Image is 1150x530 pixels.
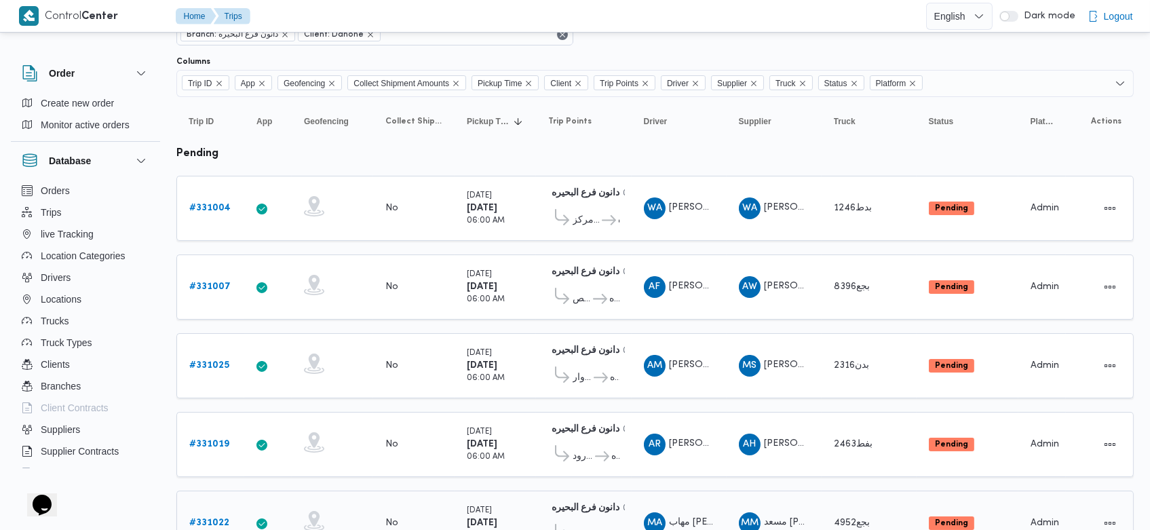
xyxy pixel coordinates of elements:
[552,425,619,434] b: دانون فرع البحيره
[467,375,505,382] small: 06:00 AM
[41,183,70,199] span: Orders
[189,116,214,127] span: Trip ID
[929,280,974,294] span: Pending
[850,79,858,88] button: Remove Status from selection in this group
[41,443,119,459] span: Supplier Contracts
[461,111,529,132] button: Pickup TimeSorted in descending order
[834,282,870,291] span: بجع8396
[11,92,160,141] div: Order
[828,111,910,132] button: Truck
[552,504,619,512] b: دانون فرع البحيره
[19,6,39,26] img: X8yXhbKr1z7QwAAAABJRU5ErkJggg==
[467,349,492,357] small: [DATE]
[281,31,289,39] button: remove selected entity
[41,269,71,286] span: Drivers
[623,269,659,276] small: 02:02 PM
[41,313,69,329] span: Trucks
[299,111,366,132] button: Geofencing
[1031,116,1054,127] span: Platform
[385,281,398,293] div: No
[385,202,398,214] div: No
[176,56,210,67] label: Columns
[41,421,80,438] span: Suppliers
[764,439,944,448] span: [PERSON_NAME] الدين [PERSON_NAME]
[16,332,155,354] button: Truck Types
[214,8,250,24] button: Trips
[189,518,229,527] b: # 331022
[189,436,229,453] a: #331019
[594,75,655,90] span: Trip Points
[1091,116,1122,127] span: Actions
[1025,111,1059,132] button: Platform
[467,192,492,200] small: [DATE]
[16,462,155,484] button: Devices
[834,440,873,449] span: بفط2463
[611,449,619,465] span: دانون فرع البحيره
[834,204,872,212] span: بدط1246
[573,449,593,465] span: مركز إيتاى البارود
[935,204,968,212] b: Pending
[183,111,237,132] button: Trip ID
[16,419,155,440] button: Suppliers
[467,296,505,303] small: 06:00 AM
[251,111,285,132] button: App
[669,360,826,369] span: [PERSON_NAME] [PERSON_NAME]
[661,75,706,90] span: Driver
[16,202,155,223] button: Trips
[41,204,62,221] span: Trips
[1115,78,1126,89] button: Open list of options
[750,79,758,88] button: Remove Supplier from selection in this group
[929,202,974,215] span: Pending
[638,111,720,132] button: Driver
[478,76,522,91] span: Pickup Time
[935,362,968,370] b: Pending
[11,180,160,474] div: Database
[22,65,149,81] button: Order
[742,197,757,219] span: WA
[22,153,149,169] button: Database
[14,476,57,516] iframe: chat widget
[16,223,155,245] button: live Tracking
[1031,204,1059,212] span: Admin
[16,180,155,202] button: Orders
[16,397,155,419] button: Client Contracts
[623,505,659,512] small: 02:02 PM
[870,75,923,90] span: Platform
[41,378,81,394] span: Branches
[189,358,229,374] a: #331025
[467,217,505,225] small: 06:00 AM
[385,116,442,127] span: Collect Shipment Amounts
[189,200,231,216] a: #331004
[16,354,155,375] button: Clients
[647,355,662,377] span: AM
[16,92,155,114] button: Create new order
[180,28,295,41] span: Branch: دانون فرع البحيره
[669,439,826,448] span: [PERSON_NAME] [PERSON_NAME]
[552,189,619,197] b: دانون فرع البحيره
[284,76,325,91] span: Geofencing
[929,359,974,373] span: Pending
[467,428,492,436] small: [DATE]
[929,438,974,451] span: Pending
[467,204,497,212] b: [DATE]
[1031,518,1059,527] span: Admin
[467,440,497,449] b: [DATE]
[1099,197,1121,219] button: Actions
[189,204,231,212] b: # 331004
[41,95,114,111] span: Create new order
[524,79,533,88] button: Remove Pickup Time from selection in this group
[452,79,460,88] button: Remove Collect Shipment Amounts from selection in this group
[304,116,349,127] span: Geofencing
[574,79,582,88] button: Remove Client from selection in this group
[742,276,757,298] span: AW
[739,116,771,127] span: Supplier
[935,283,968,291] b: Pending
[764,518,867,527] span: مسعد [PERSON_NAME]
[834,116,856,127] span: Truck
[1099,276,1121,298] button: Actions
[1031,440,1059,449] span: Admin
[16,114,155,136] button: Monitor active orders
[1018,11,1075,22] span: Dark mode
[717,76,747,91] span: Supplier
